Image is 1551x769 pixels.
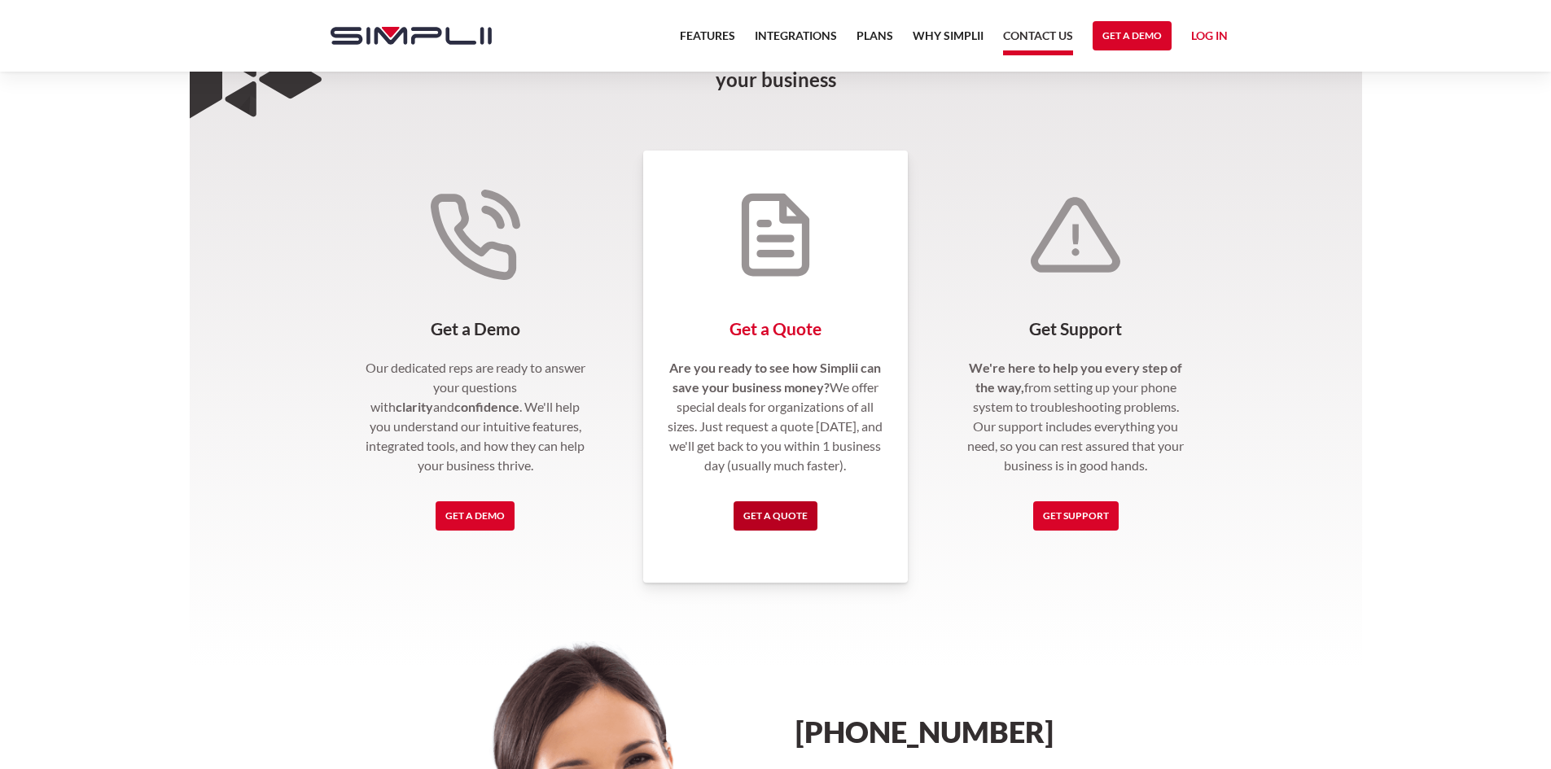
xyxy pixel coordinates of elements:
h4: Get Support [963,319,1189,339]
a: Contact US [1003,26,1073,55]
p: from setting up your phone system to troubleshooting problems. Our support includes everything yo... [963,358,1189,475]
a: Get a Demo [436,501,515,531]
strong: We're here to help you every step of the way, [969,360,1182,395]
strong: confidence [454,399,519,414]
h4: Get a Demo [363,319,589,339]
h4: Get a Quote [663,319,888,339]
img: Simplii [331,27,492,45]
a: Get Support [1033,501,1119,531]
strong: clarity [396,399,433,414]
a: Plans [857,26,893,55]
a: Get a Demo [1093,21,1172,50]
a: Why Simplii [913,26,984,55]
a: Integrations [755,26,837,55]
a: Log in [1191,26,1228,50]
a: Get a Quote [734,501,817,531]
a: Features [680,26,735,55]
a: [PHONE_NUMBER] [795,714,1054,749]
p: We offer special deals for organizations of all sizes. Just request a quote [DATE], and we'll get... [663,358,888,475]
p: Our dedicated reps are ready to answer your questions with and . We'll help you understand our in... [363,358,589,475]
strong: Are you ready to see how Simplii can save your business money? [669,360,881,395]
